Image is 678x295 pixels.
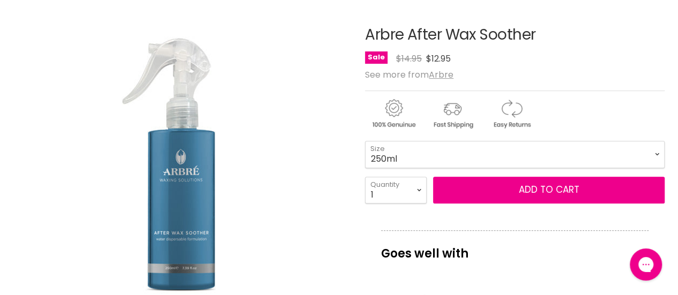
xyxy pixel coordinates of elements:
[396,52,422,65] span: $14.95
[433,177,665,203] button: Add to cart
[483,97,540,130] img: returns.gif
[429,69,453,81] a: Arbre
[365,177,427,203] select: Quantity
[365,97,422,130] img: genuine.gif
[624,245,667,284] iframe: Gorgias live chat messenger
[365,27,665,43] h1: Arbre After Wax Soother
[426,52,451,65] span: $12.95
[519,183,579,196] span: Add to cart
[424,97,481,130] img: shipping.gif
[365,51,388,64] span: Sale
[365,69,453,81] span: See more from
[381,230,649,266] p: Goes well with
